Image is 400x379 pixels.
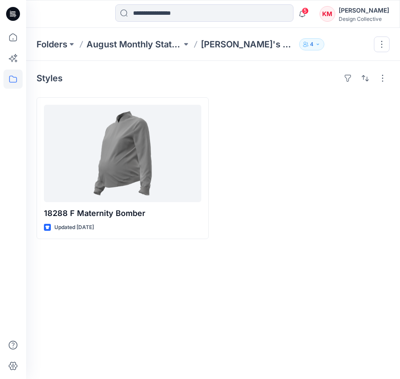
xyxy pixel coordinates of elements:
[299,38,324,50] button: 4
[37,73,63,83] h4: Styles
[44,207,201,219] p: 18288 F Maternity Bomber
[339,5,389,16] div: [PERSON_NAME]
[44,105,201,202] a: 18288 F Maternity Bomber
[54,223,94,232] p: Updated [DATE]
[339,16,389,22] div: Design Collective
[201,38,296,50] p: [PERSON_NAME]'s Styles
[302,7,309,14] span: 5
[37,38,67,50] a: Folders
[310,40,313,49] p: 4
[320,6,335,22] div: KM
[87,38,182,50] a: August Monthly Status Report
